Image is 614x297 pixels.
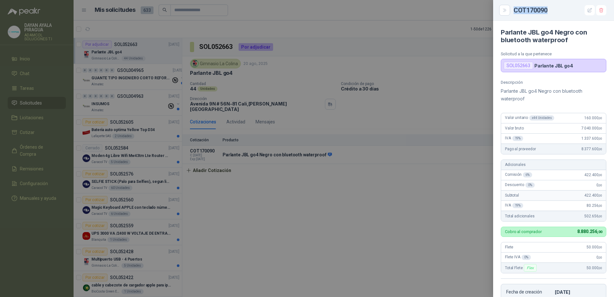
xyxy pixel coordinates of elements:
span: Descuento [505,183,535,188]
div: 0 % [525,183,535,188]
p: Cobro al comprador [505,230,542,234]
span: 0 [596,183,602,187]
span: ,00 [598,246,602,249]
span: Flete IVA [505,255,531,260]
span: Pago al proveedor [505,147,536,151]
span: Valor bruto [505,126,523,130]
p: Descripción [501,80,606,85]
span: 50.000 [586,266,602,270]
p: [DATE] [555,289,601,295]
p: Parlante JBL go4 [534,63,573,68]
span: ,00 [597,230,602,234]
span: ,00 [598,256,602,259]
span: ,00 [598,173,602,177]
span: 1.337.600 [581,136,602,141]
span: ,00 [598,147,602,151]
span: IVA [505,203,523,208]
span: ,00 [598,137,602,140]
div: 19 % [512,203,523,208]
button: Close [501,6,508,14]
p: Solicitud a la que pertenece [501,51,606,56]
span: 8.880.256 [577,229,602,234]
span: 422.400 [584,173,602,177]
div: x 44 Unidades [529,115,554,121]
span: 422.400 [584,193,602,198]
div: SOL052663 [504,62,533,69]
span: 50.000 [586,245,602,249]
div: COT170090 [514,5,606,15]
span: Total Flete [505,264,538,272]
p: Parlante JBL go4 Negro con bluetooth waterproof [501,87,606,103]
div: Adicionales [501,160,606,170]
span: 502.656 [584,214,602,218]
span: IVA [505,136,523,141]
span: 80.256 [586,203,602,208]
span: ,00 [598,204,602,207]
span: 160.000 [584,116,602,120]
span: 7.040.000 [581,126,602,130]
p: Fecha de creación [506,289,552,295]
div: 0 % [522,255,531,260]
span: Subtotal [505,193,519,198]
h4: Parlante JBL go4 Negro con bluetooth waterproof [501,28,606,44]
span: ,00 [598,184,602,187]
span: Valor unitario [505,115,554,121]
span: Comisión [505,172,532,177]
span: ,00 [598,194,602,197]
span: ,00 [598,266,602,270]
span: ,00 [598,127,602,130]
span: 8.377.600 [581,147,602,151]
span: ,00 [598,215,602,218]
span: ,00 [598,116,602,120]
div: Total adicionales [501,211,606,221]
div: 6 % [523,172,532,177]
div: Flex [524,264,536,272]
span: 0 [596,255,602,260]
div: 19 % [512,136,523,141]
span: Flete [505,245,513,249]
